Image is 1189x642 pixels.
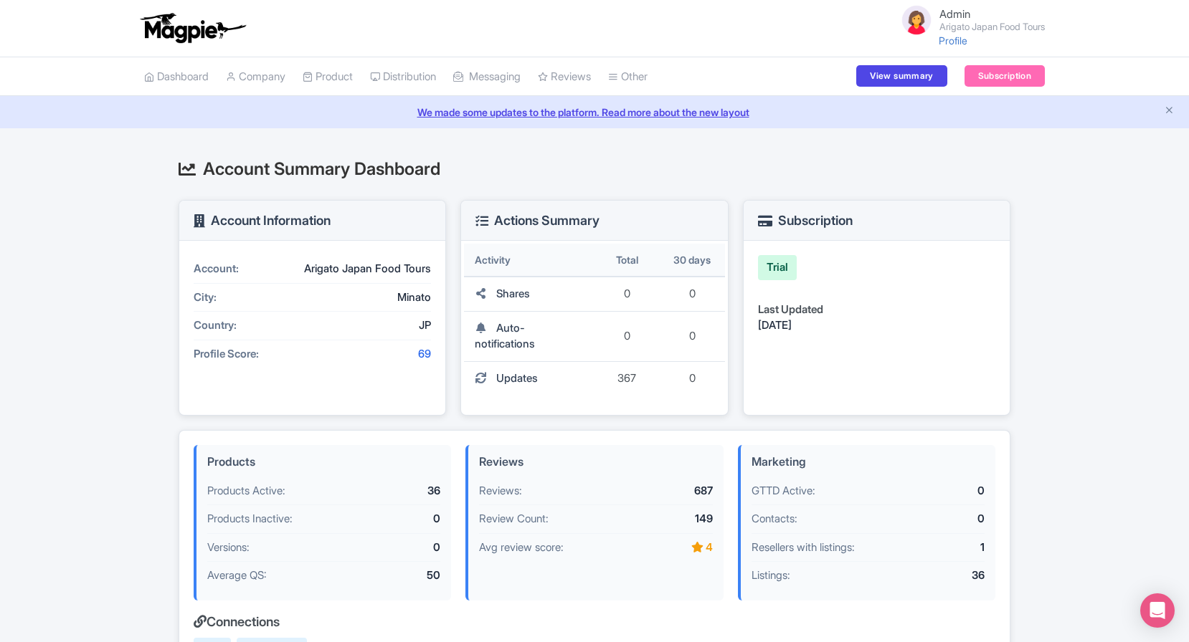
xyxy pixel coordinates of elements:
[475,214,600,228] h3: Actions Summary
[758,317,995,334] div: [DATE]
[207,456,440,469] h4: Products
[359,540,440,556] div: 0
[903,483,985,499] div: 0
[758,302,995,318] div: Last Updated
[226,57,285,97] a: Company
[194,346,301,363] div: Profile Score:
[301,317,431,334] div: JP
[891,3,1045,37] a: Admin Arigato Japan Food Tours
[453,57,521,97] a: Messaging
[1164,103,1175,120] button: Close announcement
[207,511,359,527] div: Products Inactive:
[194,615,995,629] h4: Connections
[631,511,713,527] div: 149
[594,277,660,312] td: 0
[689,287,696,300] span: 0
[179,160,1010,178] h2: Account Summary Dashboard
[194,317,301,334] div: Country:
[1140,593,1175,628] div: Open Intercom Messenger
[207,483,359,499] div: Products Active:
[856,65,947,87] a: View summary
[631,483,713,499] div: 687
[301,346,431,363] div: 69
[194,214,331,228] h3: Account Information
[689,371,696,385] span: 0
[538,57,591,97] a: Reviews
[194,289,301,306] div: City:
[359,567,440,584] div: 50
[496,287,530,300] span: Shares
[301,261,431,277] div: Arigato Japan Food Tours
[475,321,535,351] span: Auto-notifications
[370,57,436,97] a: Distribution
[965,65,1045,87] a: Subscription
[903,511,985,527] div: 0
[194,261,301,277] div: Account:
[660,244,725,277] th: 30 days
[758,255,797,280] div: Trial
[479,511,630,527] div: Review Count:
[903,540,985,556] div: 1
[359,483,440,499] div: 36
[939,22,1045,32] small: Arigato Japan Food Tours
[359,511,440,527] div: 0
[144,57,209,97] a: Dashboard
[594,244,660,277] th: Total
[594,362,660,396] td: 367
[479,540,630,556] div: Avg review score:
[608,57,648,97] a: Other
[9,105,1180,120] a: We made some updates to the platform. Read more about the new layout
[758,214,853,228] h3: Subscription
[752,511,903,527] div: Contacts:
[207,567,359,584] div: Average QS:
[752,567,903,584] div: Listings:
[752,540,903,556] div: Resellers with listings:
[479,483,630,499] div: Reviews:
[689,329,696,342] span: 0
[903,567,985,584] div: 36
[301,289,431,306] div: Minato
[496,371,538,385] span: Updates
[207,540,359,556] div: Versions:
[939,34,967,47] a: Profile
[137,12,248,44] img: logo-ab69f6fb50320c5b225c76a69d11143b.png
[464,244,594,277] th: Activity
[752,456,985,469] h4: Marketing
[752,483,903,499] div: GTTD Active:
[899,3,934,37] img: avatar_key_member-9c1dde93af8b07d7383eb8b5fb890c87.png
[303,57,353,97] a: Product
[594,312,660,362] td: 0
[479,456,712,469] h4: Reviews
[631,540,713,556] div: 4
[939,7,970,21] span: Admin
